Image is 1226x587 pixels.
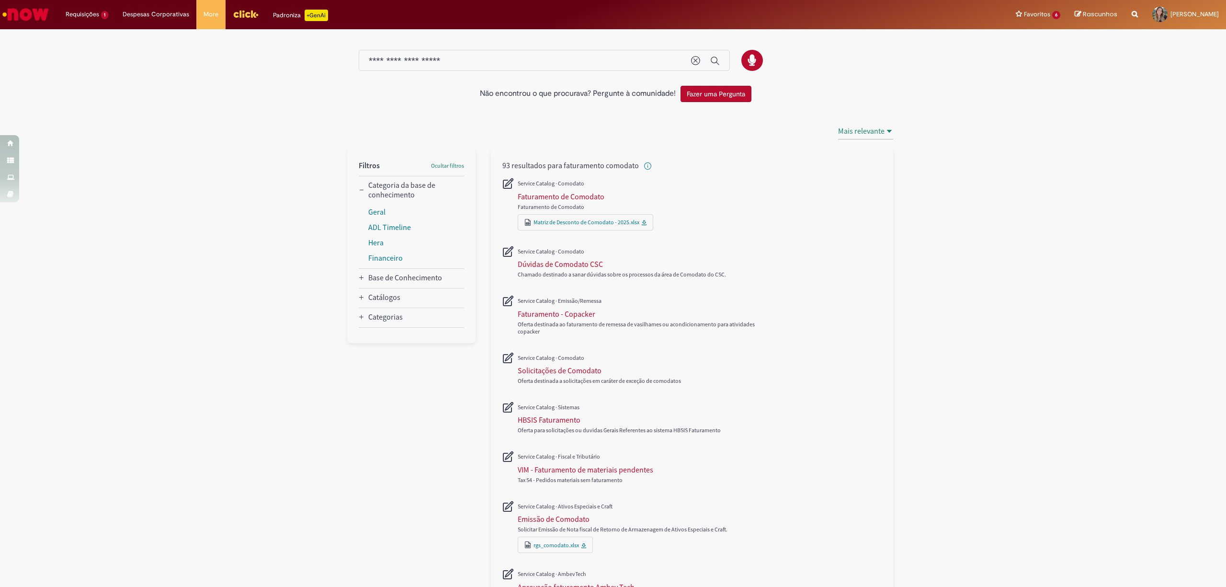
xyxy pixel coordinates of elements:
span: 6 [1052,11,1060,19]
span: 1 [101,11,108,19]
div: Padroniza [273,10,328,21]
a: Rascunhos [1075,10,1117,19]
img: ServiceNow [1,5,50,24]
p: +GenAi [305,10,328,21]
span: [PERSON_NAME] [1170,10,1219,18]
button: Fazer uma Pergunta [681,86,751,102]
span: More [204,10,218,19]
span: Requisições [66,10,99,19]
h2: Não encontrou o que procurava? Pergunte à comunidade! [480,90,676,98]
span: Rascunhos [1083,10,1117,19]
span: Favoritos [1024,10,1050,19]
span: Despesas Corporativas [123,10,189,19]
img: click_logo_yellow_360x200.png [233,7,259,21]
